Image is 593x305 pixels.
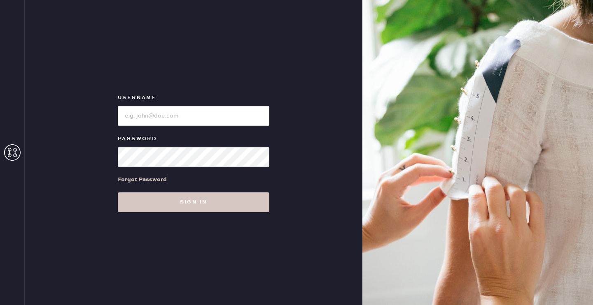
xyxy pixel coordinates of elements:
[118,175,167,184] div: Forgot Password
[118,106,269,126] input: e.g. john@doe.com
[118,167,167,192] a: Forgot Password
[118,93,269,103] label: Username
[118,134,269,144] label: Password
[118,192,269,212] button: Sign in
